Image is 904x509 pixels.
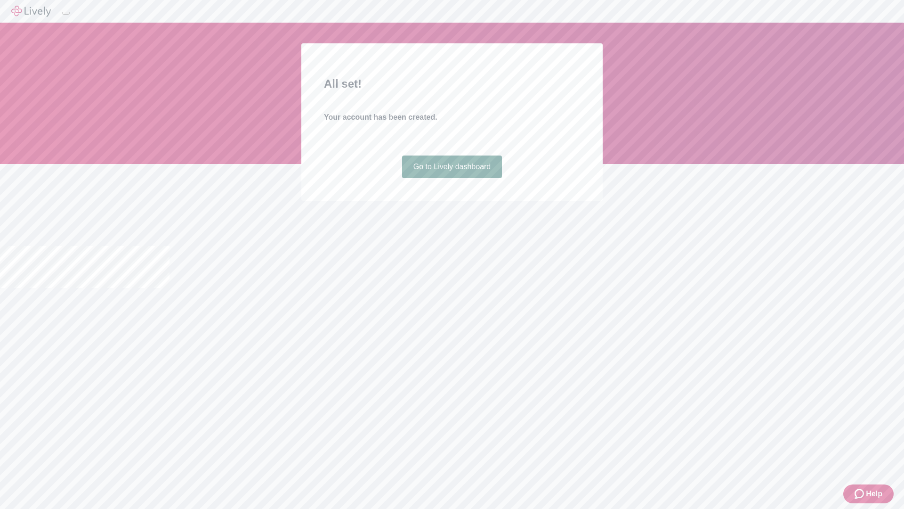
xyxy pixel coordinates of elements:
[324,112,580,123] h4: Your account has been created.
[62,12,70,15] button: Log out
[855,488,866,500] svg: Zendesk support icon
[324,75,580,92] h2: All set!
[11,6,51,17] img: Lively
[843,484,894,503] button: Zendesk support iconHelp
[402,156,502,178] a: Go to Lively dashboard
[866,488,882,500] span: Help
